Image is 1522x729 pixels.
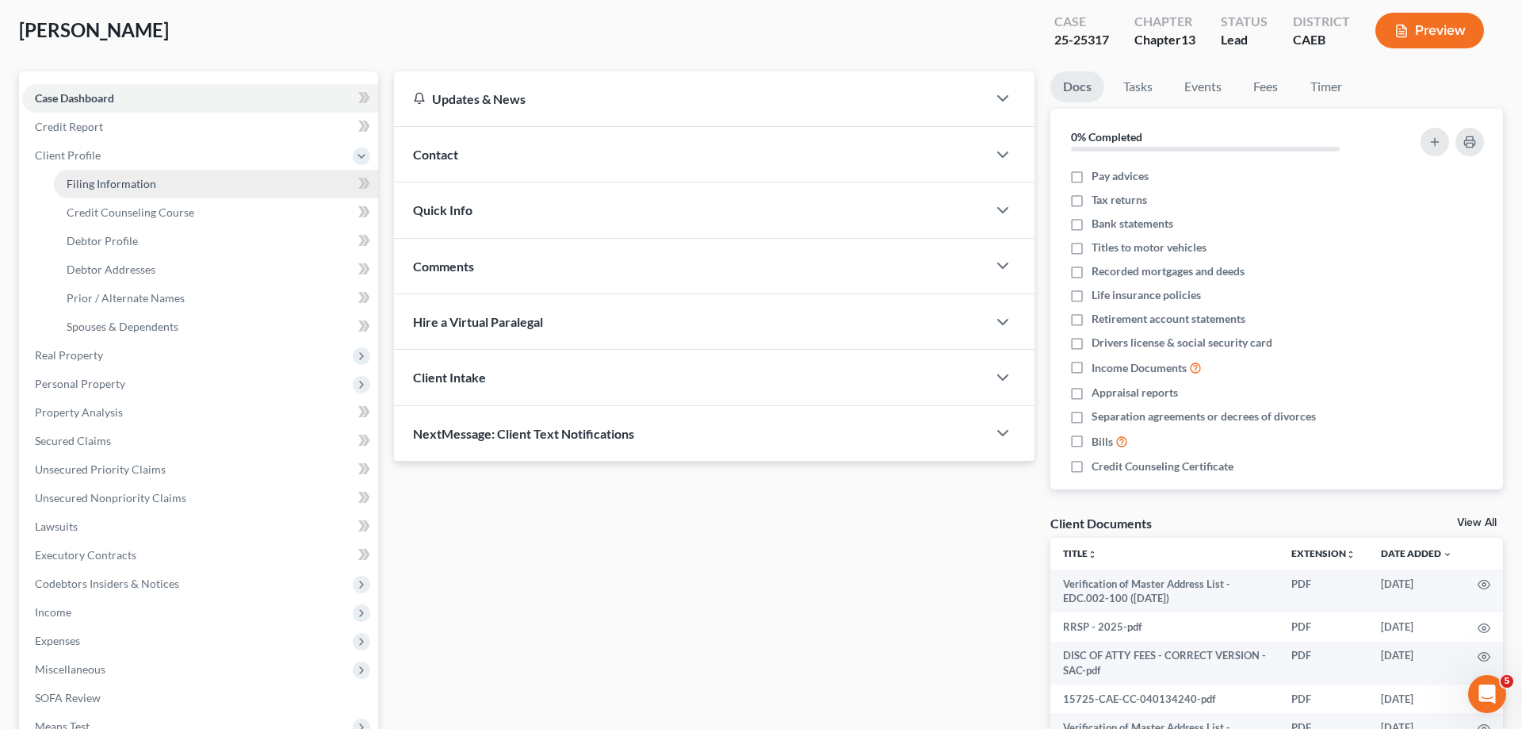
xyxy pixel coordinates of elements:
a: Case Dashboard [22,84,378,113]
a: Executory Contracts [22,541,378,570]
span: Income Documents [1092,360,1187,376]
span: Real Property [35,348,103,362]
span: SOFA Review [35,691,101,704]
span: Life insurance policies [1092,287,1201,303]
div: Lead [1221,31,1268,49]
td: DISC OF ATTY FEES - CORRECT VERSION - SAC-pdf [1050,642,1279,685]
span: Miscellaneous [35,662,105,676]
span: Credit Counseling Certificate [1092,459,1233,474]
div: Chapter [1134,13,1195,31]
span: Drivers license & social security card [1092,335,1272,351]
a: Filing Information [54,170,378,198]
a: SOFA Review [22,684,378,712]
span: Expenses [35,634,80,647]
div: Chapter [1134,31,1195,49]
div: Updates & News [413,90,968,107]
span: Spouses & Dependents [67,320,178,333]
a: Debtor Profile [54,227,378,255]
td: [DATE] [1368,612,1465,641]
span: Lawsuits [35,520,78,533]
span: Separation agreements or decrees of divorces [1092,409,1316,424]
td: [DATE] [1368,685,1465,713]
span: Credit Counseling Course [67,205,194,219]
a: Property Analysis [22,398,378,427]
span: Executory Contracts [35,548,136,562]
div: Case [1054,13,1109,31]
span: Prior / Alternate Names [67,291,185,305]
span: Codebtors Insiders & Notices [35,577,179,590]
div: Status [1221,13,1268,31]
a: Unsecured Nonpriority Claims [22,484,378,512]
span: Retirement account statements [1092,311,1245,327]
span: Property Analysis [35,405,123,419]
span: Contact [413,147,458,162]
i: expand_more [1443,550,1452,559]
span: Client Intake [413,370,486,385]
a: Events [1172,71,1234,102]
a: Spouses & Dependents [54,313,378,341]
span: Personal Property [35,377,125,390]
span: [PERSON_NAME] [19,18,169,41]
span: Appraisal reports [1092,385,1178,401]
span: Pay advices [1092,168,1149,184]
a: Timer [1298,71,1355,102]
i: unfold_more [1088,550,1097,559]
a: Credit Report [22,113,378,141]
td: PDF [1279,612,1368,641]
a: Tasks [1111,71,1165,102]
span: Unsecured Nonpriority Claims [35,491,186,505]
a: Credit Counseling Course [54,198,378,227]
span: Comments [413,259,474,274]
a: Lawsuits [22,512,378,541]
a: Titleunfold_more [1063,547,1097,559]
a: Secured Claims [22,427,378,455]
td: PDF [1279,685,1368,713]
a: Date Added expand_more [1381,547,1452,559]
strong: 0% Completed [1071,130,1142,144]
span: Income [35,605,71,619]
a: Debtor Addresses [54,255,378,284]
a: Fees [1241,71,1291,102]
span: Recorded mortgages and deeds [1092,263,1245,279]
span: Debtor Profile [67,234,138,247]
span: NextMessage: Client Text Notifications [413,426,634,441]
td: 15725-CAE-CC-040134240-pdf [1050,685,1279,713]
a: Extensionunfold_more [1291,547,1356,559]
a: Unsecured Priority Claims [22,455,378,484]
div: CAEB [1293,31,1350,49]
span: Client Profile [35,148,101,162]
span: Debtor Addresses [67,263,155,276]
span: Tax returns [1092,192,1147,208]
span: Bank statements [1092,216,1173,232]
span: Credit Report [35,120,103,133]
i: unfold_more [1346,550,1356,559]
td: Verification of Master Address List - EDC.002-100 ([DATE]) [1050,570,1279,613]
span: Secured Claims [35,434,111,447]
div: 25-25317 [1054,31,1109,49]
span: 13 [1181,32,1195,47]
a: View All [1457,517,1497,528]
td: PDF [1279,642,1368,685]
button: Preview [1375,13,1484,48]
td: RRSP - 2025-pdf [1050,612,1279,641]
td: [DATE] [1368,570,1465,613]
a: Docs [1050,71,1104,102]
iframe: Intercom live chat [1468,675,1506,713]
span: Case Dashboard [35,91,114,105]
span: Titles to motor vehicles [1092,240,1207,255]
span: Filing Information [67,177,156,190]
span: Bills [1092,434,1113,450]
div: Client Documents [1050,515,1152,531]
span: Unsecured Priority Claims [35,462,166,476]
div: District [1293,13,1350,31]
span: Quick Info [413,202,472,217]
td: PDF [1279,570,1368,613]
span: 5 [1501,675,1513,688]
span: Hire a Virtual Paralegal [413,314,543,329]
a: Prior / Alternate Names [54,284,378,313]
td: [DATE] [1368,642,1465,685]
